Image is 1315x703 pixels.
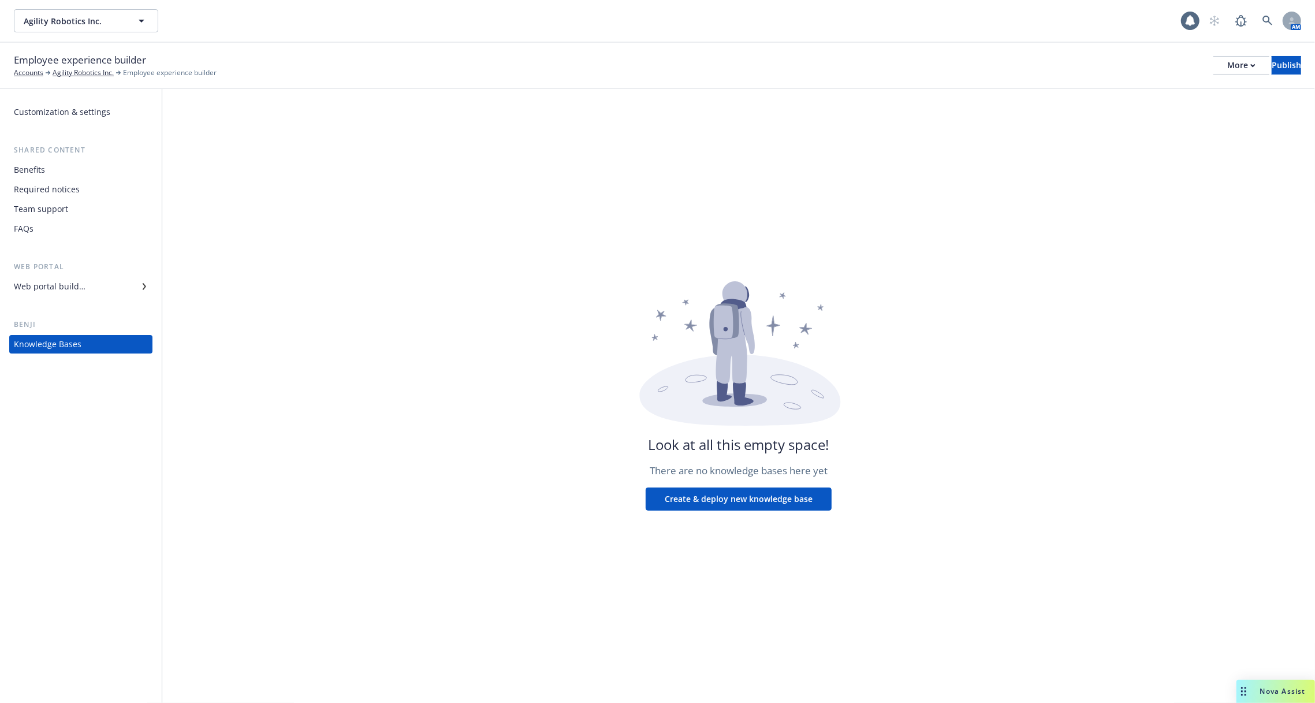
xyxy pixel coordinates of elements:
[9,261,152,273] div: Web portal
[14,53,146,68] span: Employee experience builder
[14,9,158,32] button: Agility Robotics Inc.
[9,180,152,199] a: Required notices
[14,200,68,218] div: Team support
[1236,680,1315,703] button: Nova Assist
[9,277,152,296] a: Web portal builder
[1256,9,1279,32] a: Search
[9,220,152,238] a: FAQs
[9,200,152,218] a: Team support
[1203,9,1226,32] a: Start snowing
[649,436,829,454] h2: Look at all this empty space!
[650,463,828,478] span: There are no knowledge bases here yet
[9,335,152,354] a: Knowledge Bases
[9,103,152,121] a: Customization & settings
[14,180,80,199] div: Required notices
[14,220,33,238] div: FAQs
[9,144,152,156] div: Shared content
[14,161,45,179] div: Benefits
[14,335,81,354] div: Knowledge Bases
[14,68,43,78] a: Accounts
[1236,680,1251,703] div: Drag to move
[1213,56,1269,75] button: More
[24,15,124,27] span: Agility Robotics Inc.
[123,68,217,78] span: Employee experience builder
[1272,56,1301,75] button: Publish
[646,488,832,511] button: Create & deploy new knowledge base
[1272,57,1301,74] div: Publish
[53,68,114,78] a: Agility Robotics Inc.
[1260,686,1306,696] span: Nova Assist
[1230,9,1253,32] a: Report a Bug
[14,277,85,296] div: Web portal builder
[14,103,110,121] div: Customization & settings
[9,319,152,330] div: Benji
[1227,57,1256,74] div: More
[9,161,152,179] a: Benefits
